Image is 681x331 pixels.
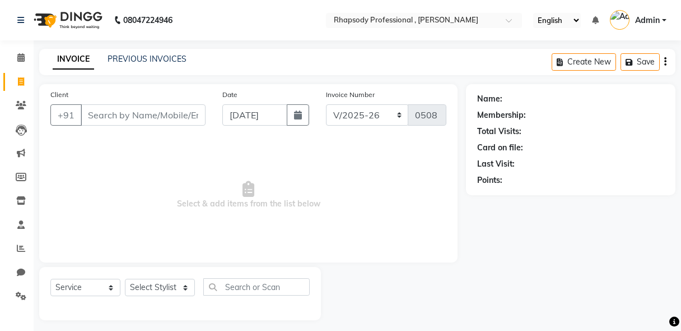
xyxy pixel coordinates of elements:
[50,139,446,251] span: Select & add items from the list below
[635,15,660,26] span: Admin
[203,278,310,296] input: Search or Scan
[610,10,629,30] img: Admin
[621,53,660,71] button: Save
[222,90,237,100] label: Date
[53,49,94,70] a: INVOICE
[477,109,526,121] div: Membership:
[477,126,521,137] div: Total Visits:
[477,174,502,186] div: Points:
[477,142,523,154] div: Card on file:
[552,53,616,71] button: Create New
[477,93,502,105] div: Name:
[123,4,172,36] b: 08047224946
[81,104,206,126] input: Search by Name/Mobile/Email/Code
[50,104,82,126] button: +91
[108,54,186,64] a: PREVIOUS INVOICES
[477,158,515,170] div: Last Visit:
[326,90,375,100] label: Invoice Number
[50,90,68,100] label: Client
[29,4,105,36] img: logo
